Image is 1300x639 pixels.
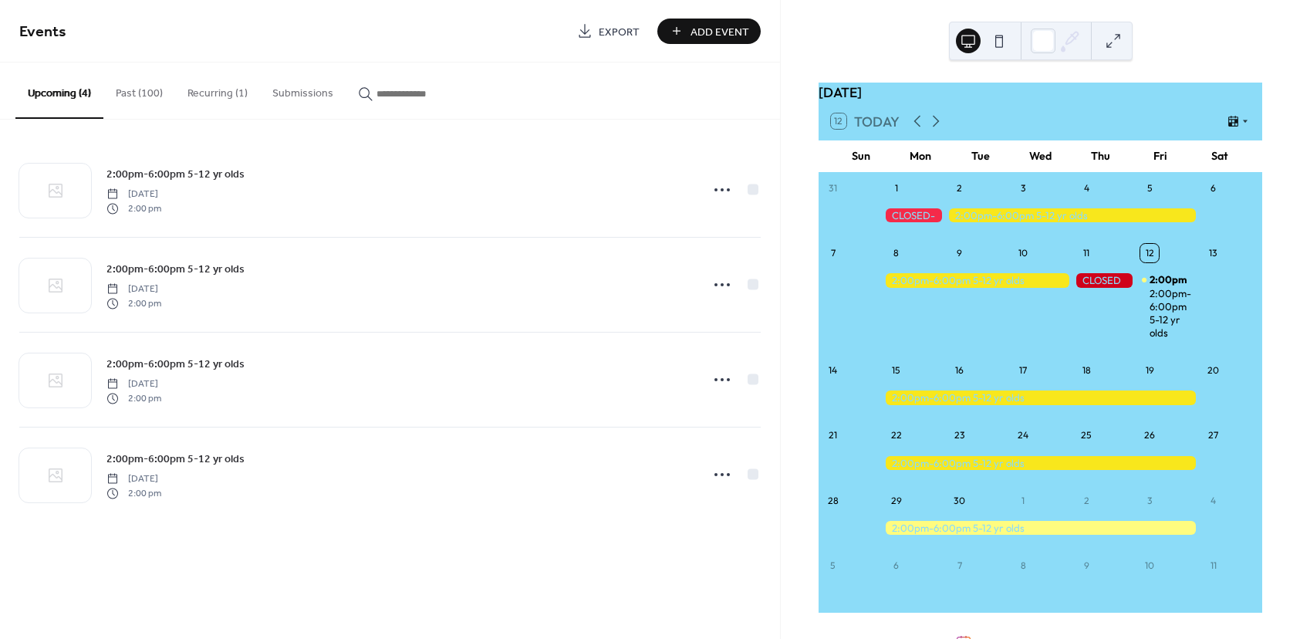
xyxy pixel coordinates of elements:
div: Fri [1130,140,1190,172]
div: 7 [824,244,842,262]
div: 2:00pm-6:00pm 5-12 yr olds [882,521,1199,535]
div: CLOSED [1072,273,1136,287]
div: 17 [1014,361,1032,380]
div: 25 [1077,426,1096,445]
div: 22 [887,426,906,445]
div: 21 [824,426,842,445]
div: 8 [1014,556,1032,575]
div: 28 [824,492,842,510]
span: 2:00pm-6:00pm 5-12 yr olds [106,451,245,468]
div: 2:00pm-6:00pm 5-12 yr olds [945,208,1199,222]
div: 7 [951,556,969,575]
span: 2:00pm-6:00pm 5-12 yr olds [106,262,245,278]
div: 1 [1014,492,1032,510]
button: Submissions [260,63,346,117]
div: 13 [1204,244,1222,262]
div: 2 [951,179,969,198]
span: [DATE] [106,282,161,296]
div: 9 [951,244,969,262]
button: Add Event [657,19,761,44]
button: Upcoming (4) [15,63,103,119]
div: 19 [1140,361,1159,380]
div: Sat [1190,140,1250,172]
div: 24 [1014,426,1032,445]
div: 29 [887,492,906,510]
div: Thu [1070,140,1130,172]
span: 2:00pm-6:00pm 5-12 yr olds [106,167,245,183]
div: 3 [1014,179,1032,198]
div: Sun [831,140,891,172]
div: 4 [1077,179,1096,198]
span: 2:00 pm [106,486,161,500]
div: 11 [1204,556,1222,575]
span: [DATE] [106,188,161,201]
div: 6 [1204,179,1222,198]
button: Past (100) [103,63,175,117]
div: 3 [1140,492,1159,510]
span: [DATE] [106,472,161,486]
div: 1 [887,179,906,198]
div: 26 [1140,426,1159,445]
div: 2:00pm-6:00pm 5-12 yr olds [882,273,1072,287]
span: 2:00 pm [106,391,161,405]
div: 18 [1077,361,1096,380]
div: 12 [1140,244,1159,262]
div: 15 [887,361,906,380]
div: 9 [1077,556,1096,575]
div: Tue [951,140,1011,172]
span: 2:00 pm [106,296,161,310]
a: 2:00pm-6:00pm 5-12 yr olds [106,165,245,183]
span: 2:00pm [1150,273,1190,286]
div: 2:00pm-6:00pm 5-12 yr olds [882,390,1199,404]
div: 20 [1204,361,1222,380]
a: 2:00pm-6:00pm 5-12 yr olds [106,355,245,373]
div: 2:00pm-6:00pm 5-12 yr olds [1150,287,1192,340]
div: 27 [1204,426,1222,445]
a: 2:00pm-6:00pm 5-12 yr olds [106,450,245,468]
div: 4 [1204,492,1222,510]
div: 5 [824,556,842,575]
div: 10 [1014,244,1032,262]
div: 30 [951,492,969,510]
span: 2:00 pm [106,201,161,215]
div: Mon [891,140,951,172]
button: Recurring (1) [175,63,260,117]
span: Events [19,17,66,47]
div: CLOSED- LABOR DAY [882,208,945,222]
span: 2:00pm-6:00pm 5-12 yr olds [106,357,245,373]
div: 23 [951,426,969,445]
div: 10 [1140,556,1159,575]
div: 2:00pm-6:00pm 5-12 yr olds [882,456,1199,470]
div: 6 [887,556,906,575]
a: 2:00pm-6:00pm 5-12 yr olds [106,260,245,278]
span: Export [599,24,640,40]
div: 31 [824,179,842,198]
div: 14 [824,361,842,380]
span: [DATE] [106,377,161,391]
div: Wed [1011,140,1071,172]
div: [DATE] [819,83,1262,103]
div: 2:00pm-6:00pm 5-12 yr olds [1136,273,1199,340]
div: 11 [1077,244,1096,262]
a: Export [566,19,651,44]
div: 2 [1077,492,1096,510]
div: 16 [951,361,969,380]
span: Add Event [691,24,749,40]
div: 5 [1140,179,1159,198]
div: 8 [887,244,906,262]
